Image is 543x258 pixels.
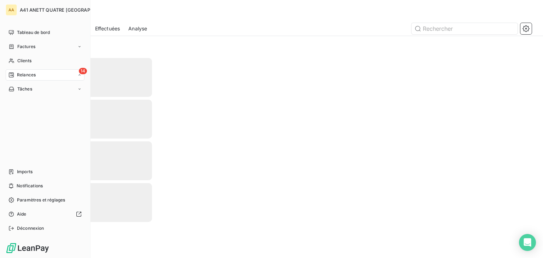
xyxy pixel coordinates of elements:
span: Relances [17,72,36,78]
span: Analyse [128,25,147,32]
span: Paramètres et réglages [17,197,65,203]
span: Effectuées [95,25,120,32]
span: A41 ANETT QUATRE [GEOGRAPHIC_DATA] [20,7,114,13]
input: Rechercher [411,23,518,34]
span: Tâches [17,86,32,92]
span: Notifications [17,183,43,189]
span: Clients [17,58,31,64]
span: Tableau de bord [17,29,50,36]
img: Logo LeanPay [6,242,49,254]
span: Factures [17,43,35,50]
a: Aide [6,209,84,220]
span: Imports [17,169,33,175]
div: AA [6,4,17,16]
div: Open Intercom Messenger [519,234,536,251]
span: Déconnexion [17,225,44,231]
span: Aide [17,211,27,217]
span: 14 [79,68,87,74]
